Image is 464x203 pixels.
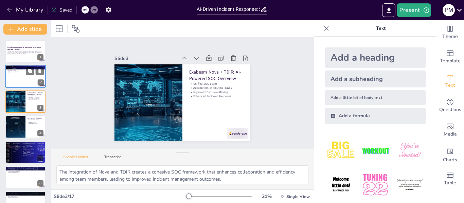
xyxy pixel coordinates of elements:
[7,46,41,50] strong: AI-Driven Incident Response: Streamlining SOC Processes from Year 1 to Year 3
[382,3,395,17] button: Export to PowerPoint
[325,135,357,166] img: 1.jpeg
[7,192,43,194] p: Role of Inspira [PERSON_NAME]
[7,169,43,171] p: Faster Detection
[394,169,426,201] img: 6.jpeg
[7,67,44,69] p: AI at the Helm: Revolutionizing Incident Management
[56,165,308,184] textarea: The integration of Nova and TDIR creates a cohesive SOC framework that enhances collaboration and...
[7,168,43,170] p: Proactive Threat Management
[7,73,44,74] p: Quicker Response Times
[444,130,457,138] span: Media
[56,155,95,162] button: Speaker Notes
[443,3,455,17] button: p m
[197,4,260,14] input: Insert title
[359,169,391,201] img: 5.jpeg
[325,47,426,68] div: Add a heading
[439,106,461,114] span: Questions
[5,40,46,62] div: 1
[7,71,44,73] p: Reduced Analyst Workload
[153,97,178,148] p: Enhanced Incident Response
[258,193,275,200] div: 21 %
[97,155,128,162] button: Transcript
[7,69,44,70] p: Improved Efficiency
[28,98,43,99] p: Improved Decision-Making
[5,90,46,113] div: 3
[359,135,391,166] img: 2.jpeg
[54,23,65,34] div: Layout
[5,4,46,15] button: My Library
[37,54,43,60] div: 1
[286,194,310,199] span: Single View
[37,180,43,186] div: 6
[28,119,43,121] p: Natural Language Search
[7,167,43,169] p: From Reactive to Proactive
[436,118,464,142] div: Add images, graphics, shapes or video
[164,102,190,154] p: Unified SOC Layer
[7,50,43,54] p: This presentation explores how AI can optimize resources in Security Operations Centers (SOC) fro...
[28,92,43,96] p: Exabeam Nova + TDIR: AI-Powered SOC Overview
[325,90,426,105] div: Add a little bit of body text
[7,197,43,199] p: Enhanced SOC Efficiency
[160,100,186,151] p: Automation of Routine Tasks
[213,44,245,104] div: Slide 3
[325,70,426,87] div: Add a subheading
[7,196,43,198] p: Compliance Assurance
[436,20,464,45] div: Change the overall theme
[37,155,43,161] div: 5
[7,195,43,196] p: Continuous Improvement
[436,142,464,167] div: Add charts and graphs
[28,99,43,101] p: Enhanced Incident Response
[168,104,201,158] p: Exabeam Nova + TDIR: AI-Powered SOC Overview
[36,67,44,75] button: Delete Slide
[7,142,43,144] p: Customer Value Proposition
[7,146,43,147] p: Improved Compliance
[436,45,464,69] div: Add ready made slides
[28,96,43,97] p: Unified SOC Layer
[28,121,43,122] p: Automated Alert Enrichment
[436,94,464,118] div: Get real-time input from your audience
[7,144,43,146] p: Enhanced Analyst Productivity
[37,105,43,111] div: 3
[5,166,46,188] div: 6
[445,82,455,89] span: Text
[7,70,44,72] p: Enhanced Detection
[436,69,464,94] div: Add text boxes
[28,122,43,123] p: Behavioral Analytics
[26,67,34,75] button: Duplicate Slide
[325,108,426,124] div: Add a formula
[443,156,457,164] span: Charts
[443,4,455,16] div: p m
[7,194,43,195] p: Tailored AI Strategies
[37,130,43,136] div: 4
[440,57,461,65] span: Template
[28,97,43,98] p: Automation of Routine Tasks
[5,116,46,138] div: 4
[51,7,72,13] div: Saved
[7,143,43,144] p: Resource Optimization
[444,179,456,187] span: Table
[28,123,43,124] p: Standardized Playbooks
[54,193,186,200] div: Slide 3 / 17
[436,167,464,191] div: Add a table
[5,65,46,88] div: 2
[3,24,47,35] button: Add slide
[325,169,357,201] img: 4.jpeg
[38,80,44,86] div: 2
[7,172,43,174] p: Reduced Analyst Workload
[332,20,430,37] p: Text
[157,99,182,150] p: Improved Decision-Making
[72,25,80,33] span: Position
[7,147,43,148] p: Accelerated Incident Response
[28,117,43,119] p: Key Features of Exabeam
[397,3,431,17] button: Present
[7,54,43,56] p: Generated with [URL]
[7,171,43,172] p: Prioritized Incident Response
[5,141,46,163] div: 5
[394,135,426,166] img: 3.jpeg
[442,33,458,40] span: Theme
